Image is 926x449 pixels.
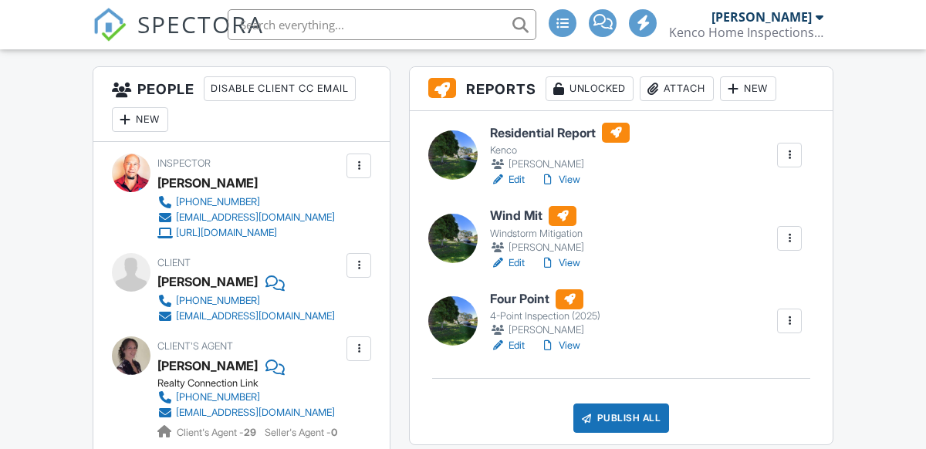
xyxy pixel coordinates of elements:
[540,255,580,271] a: View
[176,227,277,239] div: [URL][DOMAIN_NAME]
[157,293,335,309] a: [PHONE_NUMBER]
[176,295,260,307] div: [PHONE_NUMBER]
[490,157,630,172] div: [PERSON_NAME]
[490,123,630,172] a: Residential Report Kenco [PERSON_NAME]
[244,427,256,438] strong: 29
[157,270,258,293] div: [PERSON_NAME]
[157,405,335,420] a: [EMAIL_ADDRESS][DOMAIN_NAME]
[157,354,258,377] div: [PERSON_NAME]
[157,257,191,268] span: Client
[711,9,812,25] div: [PERSON_NAME]
[490,289,600,309] h6: Four Point
[157,390,335,405] a: [PHONE_NUMBER]
[331,427,337,438] strong: 0
[490,338,525,353] a: Edit
[204,76,356,101] div: Disable Client CC Email
[410,67,833,111] h3: Reports
[490,123,630,143] h6: Residential Report
[176,391,260,403] div: [PHONE_NUMBER]
[490,255,525,271] a: Edit
[157,171,258,194] div: [PERSON_NAME]
[573,403,670,433] div: Publish All
[93,67,390,142] h3: People
[157,194,335,210] a: [PHONE_NUMBER]
[546,76,634,101] div: Unlocked
[176,211,335,224] div: [EMAIL_ADDRESS][DOMAIN_NAME]
[157,377,347,390] div: Realty Connection Link
[490,206,586,255] a: Wind Mit Windstorm Mitigation [PERSON_NAME]
[93,8,127,42] img: The Best Home Inspection Software - Spectora
[176,407,335,419] div: [EMAIL_ADDRESS][DOMAIN_NAME]
[137,8,264,40] span: SPECTORA
[490,206,586,226] h6: Wind Mit
[490,228,586,240] div: Windstorm Mitigation
[490,240,586,255] div: [PERSON_NAME]
[176,310,335,322] div: [EMAIL_ADDRESS][DOMAIN_NAME]
[157,210,335,225] a: [EMAIL_ADDRESS][DOMAIN_NAME]
[490,144,630,157] div: Kenco
[490,322,600,338] div: [PERSON_NAME]
[112,107,168,132] div: New
[265,427,337,438] span: Seller's Agent -
[490,310,600,322] div: 4-Point Inspection (2025)
[157,157,211,169] span: Inspector
[176,196,260,208] div: [PHONE_NUMBER]
[490,289,600,339] a: Four Point 4-Point Inspection (2025) [PERSON_NAME]
[157,309,335,324] a: [EMAIL_ADDRESS][DOMAIN_NAME]
[540,172,580,187] a: View
[720,76,776,101] div: New
[669,25,823,40] div: Kenco Home Inspections Inc.
[228,9,536,40] input: Search everything...
[540,338,580,353] a: View
[490,172,525,187] a: Edit
[157,340,233,352] span: Client's Agent
[93,21,264,53] a: SPECTORA
[640,76,714,101] div: Attach
[177,427,259,438] span: Client's Agent -
[157,225,335,241] a: [URL][DOMAIN_NAME]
